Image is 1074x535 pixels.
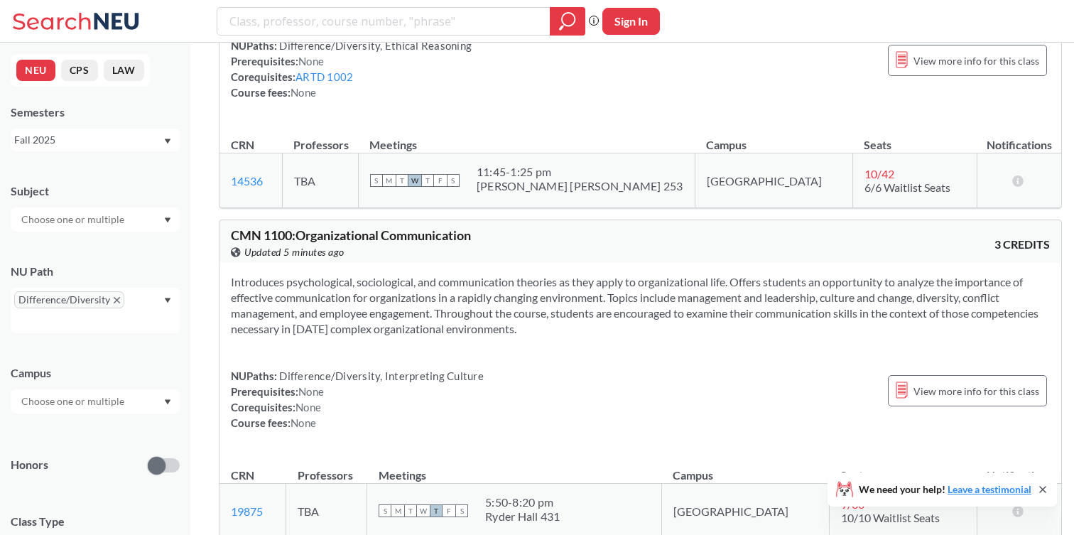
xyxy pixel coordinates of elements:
div: Fall 2025Dropdown arrow [11,129,180,151]
div: Fall 2025 [14,132,163,148]
span: None [295,401,321,414]
span: CMN 1100 : Organizational Communication [231,227,471,243]
th: Professors [282,123,358,153]
th: Seats [829,453,977,484]
button: LAW [104,60,144,81]
a: 19875 [231,504,263,518]
div: NU Path [11,264,180,279]
span: S [447,174,460,187]
svg: magnifying glass [559,11,576,31]
span: W [408,174,421,187]
span: F [443,504,455,517]
input: Choose one or multiple [14,393,134,410]
span: Class Type [11,514,180,529]
span: None [291,86,316,99]
th: Campus [695,123,852,153]
th: Notifications [977,123,1062,153]
th: Meetings [367,453,662,484]
div: Dropdown arrow [11,207,180,232]
button: CPS [61,60,98,81]
span: View more info for this class [913,52,1039,70]
svg: Dropdown arrow [164,217,171,223]
th: Notifications [977,453,1062,484]
td: TBA [282,153,358,208]
a: ARTD 1002 [295,70,353,83]
span: S [455,504,468,517]
span: Updated 5 minutes ago [244,244,345,260]
div: Ryder Hall 431 [485,509,560,524]
span: We need your help! [859,485,1031,495]
span: 3 CREDITS [994,237,1050,252]
span: M [391,504,404,517]
section: Introduces psychological, sociological, and communication theories as they apply to organizationa... [231,274,1050,337]
svg: Dropdown arrow [164,399,171,405]
span: S [370,174,383,187]
span: T [430,504,443,517]
input: Choose one or multiple [14,211,134,228]
span: 10/10 Waitlist Seats [841,511,940,524]
div: Difference/DiversityX to remove pillDropdown arrow [11,288,180,333]
svg: X to remove pill [114,297,120,303]
th: Meetings [358,123,695,153]
span: Difference/DiversityX to remove pill [14,291,124,308]
a: Leave a testimonial [948,483,1031,495]
span: W [417,504,430,517]
span: None [298,385,324,398]
div: CRN [231,468,254,483]
div: NUPaths: Prerequisites: Corequisites: Course fees: [231,38,472,100]
span: 6/6 Waitlist Seats [864,180,950,194]
span: M [383,174,396,187]
span: View more info for this class [913,382,1039,400]
div: Campus [11,365,180,381]
input: Class, professor, course number, "phrase" [228,9,540,33]
td: [GEOGRAPHIC_DATA] [695,153,852,208]
div: Dropdown arrow [11,389,180,414]
span: Difference/Diversity, Ethical Reasoning [277,39,472,52]
span: None [298,55,324,67]
span: None [291,416,316,429]
button: Sign In [602,8,660,35]
th: Professors [286,453,367,484]
div: CRN [231,137,254,153]
span: F [434,174,447,187]
th: Seats [852,123,977,153]
span: T [396,174,408,187]
div: Semesters [11,104,180,120]
span: Difference/Diversity, Interpreting Culture [277,369,484,382]
a: 14536 [231,174,263,188]
div: 11:45 - 1:25 pm [477,165,683,179]
div: magnifying glass [550,7,585,36]
div: [PERSON_NAME] [PERSON_NAME] 253 [477,179,683,193]
span: T [404,504,417,517]
div: Subject [11,183,180,199]
span: T [421,174,434,187]
th: Campus [661,453,829,484]
span: 10 / 42 [864,167,894,180]
div: 5:50 - 8:20 pm [485,495,560,509]
span: S [379,504,391,517]
svg: Dropdown arrow [164,139,171,144]
button: NEU [16,60,55,81]
svg: Dropdown arrow [164,298,171,303]
p: Honors [11,457,48,473]
div: NUPaths: Prerequisites: Corequisites: Course fees: [231,368,484,431]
